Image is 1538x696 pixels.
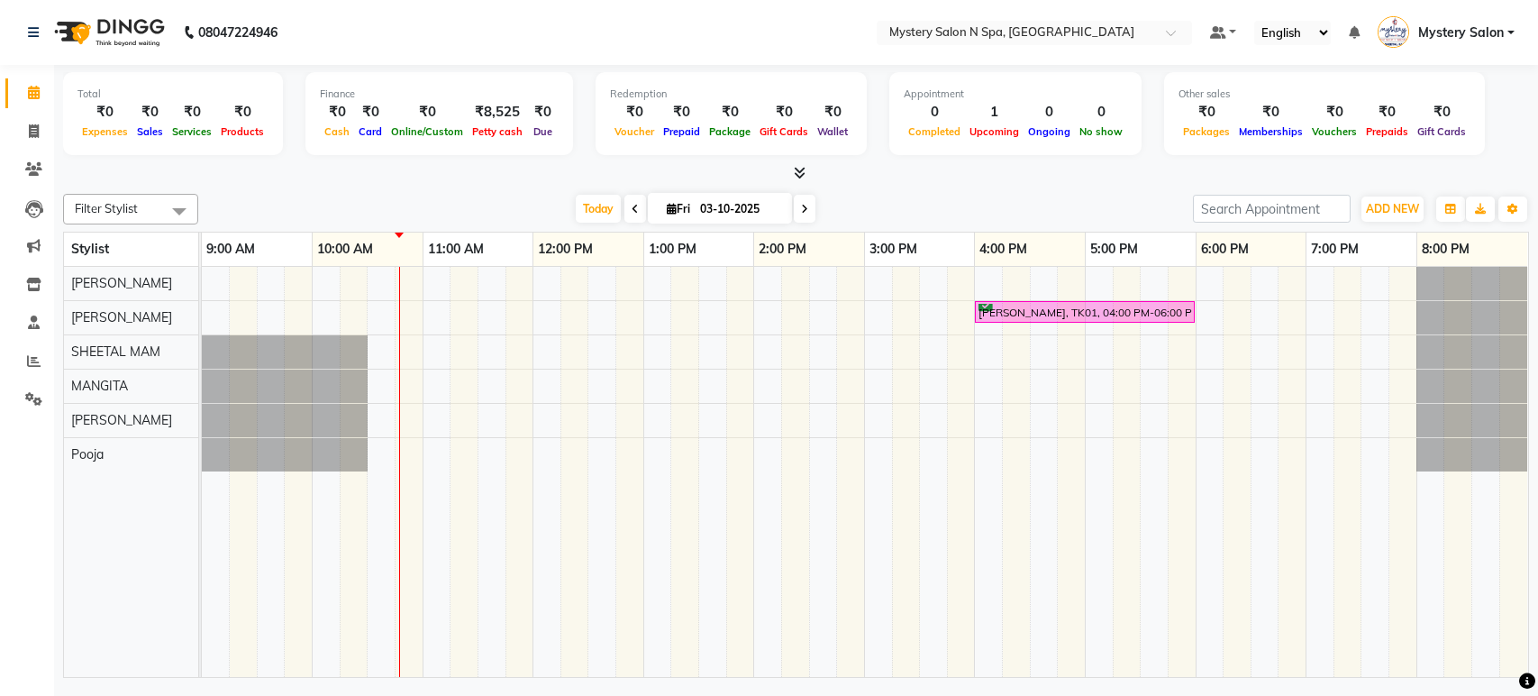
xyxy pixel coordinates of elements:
[1234,102,1307,123] div: ₹0
[529,125,557,138] span: Due
[1197,236,1253,262] a: 6:00 PM
[216,125,268,138] span: Products
[644,236,701,262] a: 1:00 PM
[1179,102,1234,123] div: ₹0
[77,125,132,138] span: Expenses
[1086,236,1142,262] a: 5:00 PM
[320,87,559,102] div: Finance
[387,102,468,123] div: ₹0
[965,102,1024,123] div: 1
[320,102,354,123] div: ₹0
[659,102,705,123] div: ₹0
[387,125,468,138] span: Online/Custom
[1413,125,1470,138] span: Gift Cards
[659,125,705,138] span: Prepaid
[1418,23,1504,42] span: Mystery Salon
[813,102,852,123] div: ₹0
[354,102,387,123] div: ₹0
[975,236,1032,262] a: 4:00 PM
[132,102,168,123] div: ₹0
[1462,624,1520,678] iframe: chat widget
[1361,125,1413,138] span: Prepaids
[132,125,168,138] span: Sales
[1075,125,1127,138] span: No show
[1378,16,1409,48] img: Mystery Salon
[320,125,354,138] span: Cash
[705,102,755,123] div: ₹0
[468,125,527,138] span: Petty cash
[313,236,378,262] a: 10:00 AM
[216,102,268,123] div: ₹0
[610,125,659,138] span: Voucher
[527,102,559,123] div: ₹0
[468,102,527,123] div: ₹8,525
[754,236,811,262] a: 2:00 PM
[904,125,965,138] span: Completed
[71,309,172,325] span: [PERSON_NAME]
[71,378,128,394] span: MANGITA
[354,125,387,138] span: Card
[46,7,169,58] img: logo
[71,343,160,360] span: SHEETAL MAM
[1024,125,1075,138] span: Ongoing
[755,102,813,123] div: ₹0
[77,102,132,123] div: ₹0
[965,125,1024,138] span: Upcoming
[1024,102,1075,123] div: 0
[1413,102,1470,123] div: ₹0
[71,412,172,428] span: [PERSON_NAME]
[1307,102,1361,123] div: ₹0
[1179,125,1234,138] span: Packages
[1234,125,1307,138] span: Memberships
[71,446,104,462] span: Pooja
[75,201,138,215] span: Filter Stylist
[755,125,813,138] span: Gift Cards
[1307,125,1361,138] span: Vouchers
[423,236,488,262] a: 11:00 AM
[662,202,695,215] span: Fri
[77,87,268,102] div: Total
[904,102,965,123] div: 0
[610,87,852,102] div: Redemption
[168,125,216,138] span: Services
[865,236,922,262] a: 3:00 PM
[198,7,278,58] b: 08047224946
[533,236,597,262] a: 12:00 PM
[71,241,109,257] span: Stylist
[1361,102,1413,123] div: ₹0
[71,275,172,291] span: [PERSON_NAME]
[576,195,621,223] span: Today
[1193,195,1351,223] input: Search Appointment
[1417,236,1474,262] a: 8:00 PM
[977,304,1193,321] div: [PERSON_NAME], TK01, 04:00 PM-06:00 PM, For Boys- (Rica Wax)-Full Body
[1075,102,1127,123] div: 0
[1366,202,1419,215] span: ADD NEW
[904,87,1127,102] div: Appointment
[610,102,659,123] div: ₹0
[1306,236,1363,262] a: 7:00 PM
[813,125,852,138] span: Wallet
[1179,87,1470,102] div: Other sales
[695,196,785,223] input: 2025-10-03
[1361,197,1424,222] button: ADD NEW
[168,102,216,123] div: ₹0
[202,236,259,262] a: 9:00 AM
[705,125,755,138] span: Package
